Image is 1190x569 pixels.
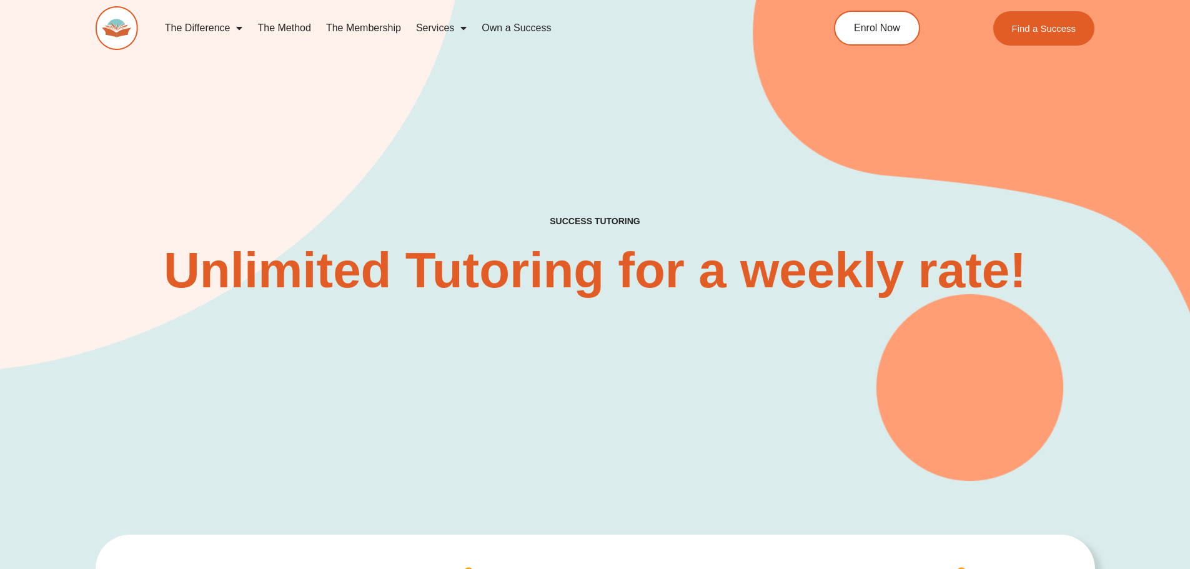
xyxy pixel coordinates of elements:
[157,14,777,42] nav: Menu
[250,14,318,42] a: The Method
[1012,24,1076,33] span: Find a Success
[834,11,920,46] a: Enrol Now
[409,14,474,42] a: Services
[157,14,250,42] a: The Difference
[854,23,900,33] span: Enrol Now
[447,216,743,227] h4: SUCCESS TUTORING​
[161,245,1030,295] h2: Unlimited Tutoring for a weekly rate!
[319,14,409,42] a: The Membership
[993,11,1095,46] a: Find a Success
[474,14,558,42] a: Own a Success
